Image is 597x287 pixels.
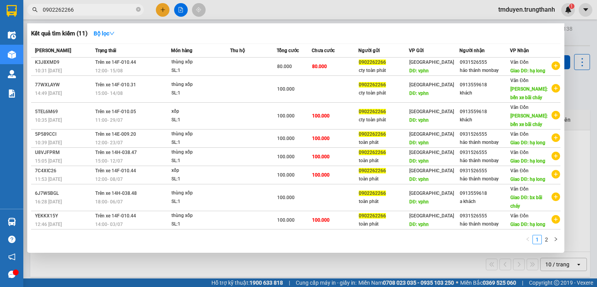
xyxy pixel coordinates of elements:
div: toàn phát [359,157,408,165]
span: [PERSON_NAME] [35,48,71,53]
span: [GEOGRAPHIC_DATA] [409,131,454,137]
div: cty toàn phát [359,66,408,75]
span: plus-circle [552,84,560,93]
span: 0902262266 [359,82,386,87]
div: hảo thảnh monbay [460,66,510,75]
span: 100.000 [312,154,330,159]
div: 77WXLAYW [35,81,93,89]
div: U8VJFPRM [35,149,93,157]
div: SL: 1 [171,175,230,184]
img: warehouse-icon [8,70,16,78]
img: logo-vxr [7,5,17,17]
div: 0931526555 [460,149,510,157]
span: Trên xe 14H-038.48 [95,191,137,196]
a: 2 [542,235,551,244]
span: [GEOGRAPHIC_DATA] [409,150,454,155]
span: 100.000 [277,136,295,141]
span: DĐ: vphn [409,158,429,164]
span: VP Gửi [409,48,424,53]
span: search [32,7,38,12]
div: xốp [171,107,230,116]
span: 100.000 [312,217,330,223]
span: Vân Đồn [510,78,529,83]
div: SL: 1 [171,116,230,124]
div: SL: 1 [171,89,230,98]
span: Giao DĐ: hạ long [510,158,545,164]
span: 80.000 [277,64,292,69]
span: Trên xe 14F-010.44 [95,59,136,65]
div: 0913559618 [460,189,510,198]
div: thùng xốp [171,130,230,138]
span: 10:35 [DATE] [35,117,62,123]
div: a khách [460,198,510,206]
span: DĐ: vphn [409,199,429,205]
div: 0931526555 [460,130,510,138]
span: 14:00 - 03/07 [95,222,123,227]
span: Trên xe 14F-010.05 [95,109,136,114]
div: thùng xốp [171,58,230,66]
span: 0902262266 [359,59,386,65]
span: 100.000 [312,172,330,178]
div: SL: 1 [171,198,230,206]
span: [GEOGRAPHIC_DATA] [409,59,454,65]
span: 100.000 [312,136,330,141]
div: cty toàn phát [359,116,408,124]
span: [GEOGRAPHIC_DATA] [409,191,454,196]
span: 100.000 [277,154,295,159]
div: thùng [171,230,230,238]
span: 0902262266 [359,109,386,114]
input: Tìm tên, số ĐT hoặc mã đơn [43,5,134,14]
span: 11:53 [DATE] [35,177,62,182]
div: toàn phát [359,175,408,183]
span: [GEOGRAPHIC_DATA] [409,82,454,87]
span: 12:46 [DATE] [35,222,62,227]
span: left [525,237,530,241]
button: right [551,235,560,244]
a: 1 [533,235,541,244]
span: Vân Đồn [510,168,529,173]
div: toàn phát [359,198,408,206]
span: 100.000 [277,86,295,92]
span: Vân Đồn [510,213,529,219]
div: KAZ7F5U2 [35,230,93,238]
span: plus-circle [552,152,560,160]
img: warehouse-icon [8,31,16,39]
span: 0902262266 [359,168,386,173]
span: [PERSON_NAME]: bến xe bãi cháy [510,86,548,100]
span: Trên xe 14F-010.44 [95,168,136,173]
button: Bộ lọcdown [87,27,121,40]
span: 0902262266 [359,131,386,137]
div: 0931526555 [460,58,510,66]
div: toàn phát [359,138,408,147]
span: 100.000 [277,172,295,178]
span: Vân Đồn [510,105,529,110]
div: khách [460,89,510,97]
div: SL: 1 [171,138,230,147]
button: left [523,235,532,244]
h3: Kết quả tìm kiếm ( 11 ) [31,30,87,38]
div: hảo thảnh monbay [460,220,510,228]
span: Giao DĐ: hạ long [510,177,545,182]
span: Giao DĐ: hạ long [510,140,545,145]
div: thùng xốp [171,189,230,198]
div: SL: 1 [171,157,230,165]
span: 80.000 [312,64,327,69]
span: Tổng cước [277,48,299,53]
span: question-circle [8,236,16,243]
span: plus-circle [552,133,560,142]
div: khách [460,116,510,124]
span: Thu hộ [230,48,245,53]
div: thùng xốp [171,80,230,89]
span: 100.000 [277,217,295,223]
span: notification [8,253,16,261]
span: DĐ: vphn [409,177,429,182]
div: 5TEL6M69 [35,108,93,116]
span: 12:00 - 15/08 [95,68,123,73]
li: 1 [532,235,542,244]
span: 12:00 - 23/07 [95,140,123,145]
div: thùng xốp [171,212,230,220]
span: DĐ: vphn [409,140,429,145]
div: K3J8XMD9 [35,58,93,66]
div: 5P589CCI [35,130,93,138]
span: 100.000 [312,113,330,119]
